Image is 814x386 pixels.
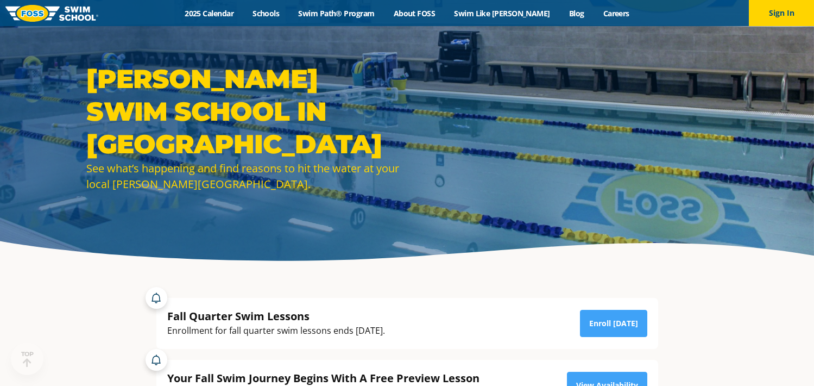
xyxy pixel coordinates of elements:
[5,5,98,22] img: FOSS Swim School Logo
[167,309,385,323] div: Fall Quarter Swim Lessons
[243,8,289,18] a: Schools
[86,63,401,160] h1: [PERSON_NAME] Swim School in [GEOGRAPHIC_DATA]
[289,8,384,18] a: Swim Path® Program
[445,8,560,18] a: Swim Like [PERSON_NAME]
[167,371,532,385] div: Your Fall Swim Journey Begins With A Free Preview Lesson
[86,160,401,192] div: See what’s happening and find reasons to hit the water at your local [PERSON_NAME][GEOGRAPHIC_DATA].
[21,351,34,368] div: TOP
[594,8,639,18] a: Careers
[175,8,243,18] a: 2025 Calendar
[580,310,647,337] a: Enroll [DATE]
[167,323,385,338] div: Enrollment for fall quarter swim lessons ends [DATE].
[559,8,594,18] a: Blog
[384,8,445,18] a: About FOSS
